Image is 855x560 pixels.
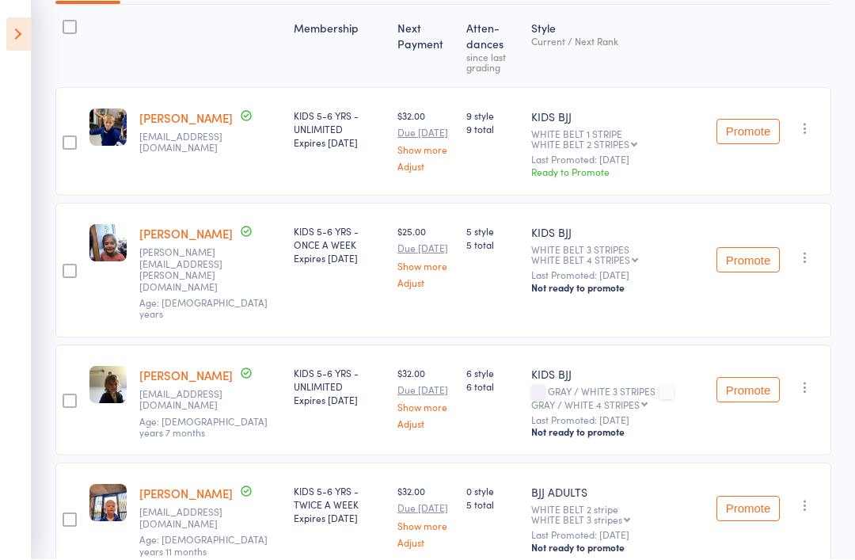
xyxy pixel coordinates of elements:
[716,497,780,522] button: Promote
[525,13,710,81] div: Style
[716,378,780,403] button: Promote
[466,380,519,394] span: 6 total
[294,225,385,265] div: KIDS 5-6 YRS - ONCE A WEEK
[531,129,704,150] div: WHITE BELT 1 STRIPE
[716,120,780,145] button: Promote
[287,13,391,81] div: Membership
[397,278,454,288] a: Adjust
[397,385,454,396] small: Due [DATE]
[294,485,385,525] div: KIDS 5-6 YRS - TWICE A WEEK
[139,296,268,321] span: Age: [DEMOGRAPHIC_DATA] years
[460,13,525,81] div: Atten­dances
[139,389,242,412] small: Jennquin067@yahoo.com
[531,255,630,265] div: WHITE BELT 4 STRIPES
[531,426,704,439] div: Not ready to promote
[397,145,454,155] a: Show more
[294,367,385,407] div: KIDS 5-6 YRS -UNLIMITED
[397,503,454,514] small: Due [DATE]
[397,162,454,172] a: Adjust
[139,247,242,293] small: ellie.seabrook@hotmail.com
[397,419,454,429] a: Adjust
[531,415,704,426] small: Last Promoted: [DATE]
[397,367,454,429] div: $32.00
[294,512,385,525] div: Expires [DATE]
[397,261,454,272] a: Show more
[391,13,460,81] div: Next Payment
[531,400,640,410] div: GRAY / WHITE 4 STRIPES
[139,486,233,502] a: [PERSON_NAME]
[531,505,704,525] div: WHITE BELT 2 stripe
[531,109,704,125] div: KIDS BJJ
[531,367,704,383] div: KIDS BJJ
[531,530,704,541] small: Last Promoted: [DATE]
[531,245,704,265] div: WHITE BELT 3 STRIPES
[89,367,127,404] img: image1695250653.png
[531,485,704,501] div: BJJ ADULTS
[531,542,704,554] div: Not ready to promote
[466,225,519,238] span: 5 style
[397,402,454,413] a: Show more
[294,394,385,407] div: Expires [DATE]
[531,139,629,150] div: WHITE BELT 2 STRIPES
[531,166,704,179] div: Ready to Promote
[294,109,385,150] div: KIDS 5-6 YRS -UNLIMITED
[139,110,233,127] a: [PERSON_NAME]
[397,538,454,548] a: Adjust
[139,368,233,384] a: [PERSON_NAME]
[466,367,519,380] span: 6 style
[139,226,233,242] a: [PERSON_NAME]
[397,109,454,172] div: $32.00
[531,225,704,241] div: KIDS BJJ
[89,109,127,147] img: image1748498886.png
[531,270,704,281] small: Last Promoted: [DATE]
[397,485,454,547] div: $32.00
[466,52,519,73] div: since last grading
[139,507,242,530] small: gordon1312@gmail.com
[531,282,704,295] div: Not ready to promote
[294,136,385,150] div: Expires [DATE]
[89,485,127,522] img: image1746513339.png
[466,485,519,498] span: 0 style
[397,225,454,288] div: $25.00
[466,123,519,136] span: 9 total
[397,521,454,531] a: Show more
[397,243,454,254] small: Due [DATE]
[531,36,704,47] div: Current / Next Rank
[466,238,519,252] span: 5 total
[531,154,704,166] small: Last Promoted: [DATE]
[531,387,704,410] div: GRAY / WHITE 3 STRIPES
[397,128,454,139] small: Due [DATE]
[466,109,519,123] span: 9 style
[466,498,519,512] span: 5 total
[531,515,622,525] div: WHITE BELT 3 stripes
[89,225,127,262] img: image1727939008.png
[716,248,780,273] button: Promote
[139,533,268,558] span: Age: [DEMOGRAPHIC_DATA] years 11 months
[139,415,268,440] span: Age: [DEMOGRAPHIC_DATA] years 7 months
[294,252,385,265] div: Expires [DATE]
[139,131,242,154] small: alihewitt@outlook.com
